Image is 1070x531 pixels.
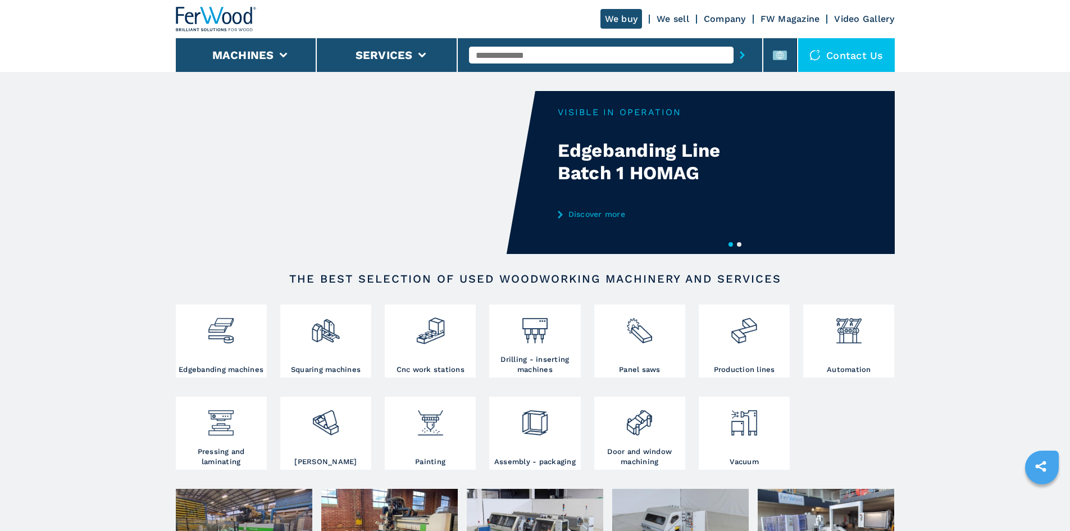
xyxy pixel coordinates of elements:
h3: Automation [827,365,871,375]
h3: Painting [415,457,445,467]
a: Vacuum [699,397,790,470]
a: Automation [803,305,894,378]
button: 1 [728,242,733,247]
img: Ferwood [176,7,257,31]
video: Your browser does not support the video tag. [176,91,535,254]
a: Painting [385,397,476,470]
a: Cnc work stations [385,305,476,378]
img: Contact us [809,49,821,61]
a: We sell [657,13,689,24]
img: sezionatrici_2.png [625,307,654,346]
a: Squaring machines [280,305,371,378]
a: Pressing and laminating [176,397,267,470]
a: Drilling - inserting machines [489,305,580,378]
a: Assembly - packaging [489,397,580,470]
img: bordatrici_1.png [206,307,236,346]
h3: Production lines [714,365,775,375]
h3: Vacuum [730,457,759,467]
img: levigatrici_2.png [311,400,340,438]
a: Company [704,13,746,24]
h3: Drilling - inserting machines [492,355,577,375]
a: Production lines [699,305,790,378]
button: Services [356,48,413,62]
h3: Door and window machining [597,447,682,467]
h3: Edgebanding machines [179,365,263,375]
h3: Pressing and laminating [179,447,264,467]
a: Panel saws [594,305,685,378]
h2: The best selection of used woodworking machinery and services [212,272,859,285]
img: foratrici_inseritrici_2.png [520,307,550,346]
img: linee_di_produzione_2.png [729,307,759,346]
button: submit-button [734,42,751,68]
img: lavorazione_porte_finestre_2.png [625,400,654,438]
img: automazione.png [834,307,864,346]
a: [PERSON_NAME] [280,397,371,470]
a: sharethis [1027,452,1055,480]
img: aspirazione_1.png [729,400,759,438]
a: Video Gallery [834,13,894,24]
h3: Panel saws [619,365,661,375]
img: pressa-strettoia.png [206,400,236,438]
h3: Assembly - packaging [494,457,576,467]
a: Door and window machining [594,397,685,470]
a: We buy [600,9,643,29]
a: Discover more [558,210,778,219]
img: verniciatura_1.png [416,400,445,438]
button: 2 [737,242,741,247]
h3: Squaring machines [291,365,361,375]
a: FW Magazine [761,13,820,24]
h3: [PERSON_NAME] [294,457,357,467]
iframe: Chat [1022,480,1062,523]
a: Edgebanding machines [176,305,267,378]
img: centro_di_lavoro_cnc_2.png [416,307,445,346]
h3: Cnc work stations [397,365,465,375]
img: montaggio_imballaggio_2.png [520,400,550,438]
img: squadratrici_2.png [311,307,340,346]
button: Machines [212,48,274,62]
div: Contact us [798,38,895,72]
